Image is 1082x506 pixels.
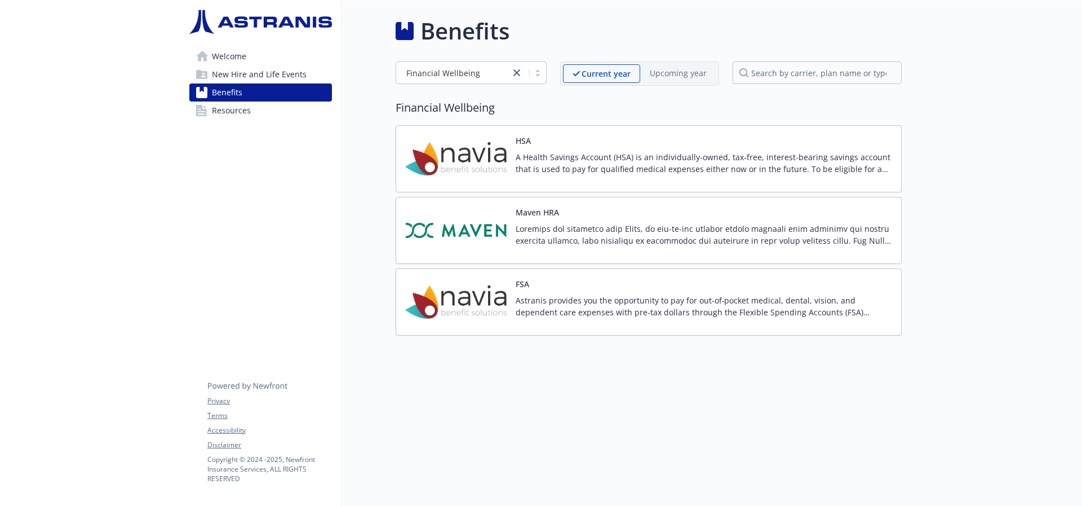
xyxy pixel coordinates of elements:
a: Privacy [207,396,331,406]
span: Welcome [212,47,246,65]
span: New Hire and Life Events [212,65,307,83]
p: Astranis provides you the opportunity to pay for out‐of‐pocket medical, dental, vision, and depen... [516,294,892,318]
button: HSA [516,135,531,147]
p: Copyright © 2024 - 2025 , Newfront Insurance Services, ALL RIGHTS RESERVED [207,455,331,483]
a: Resources [189,102,332,120]
img: Navia Benefit Solutions carrier logo [405,278,507,326]
p: Upcoming year [650,67,707,79]
a: Disclaimer [207,440,331,450]
span: Upcoming year [640,64,716,83]
h1: Benefits [420,14,509,48]
a: close [510,66,524,80]
p: A Health Savings Account (HSA) is an individually-owned, tax-free, interest-bearing savings accou... [516,151,892,175]
span: Financial Wellbeing [406,67,480,79]
a: Terms [207,411,331,421]
img: Maven carrier logo [405,206,507,254]
p: Current year [582,68,631,80]
h2: Financial Wellbeing [396,99,902,116]
span: Resources [212,102,251,120]
a: Welcome [189,47,332,65]
a: New Hire and Life Events [189,65,332,83]
p: Loremips dol sitametco adip Elits, do eiu-te-inc utlabor etdolo magnaali enim adminimv qui nostru... [516,223,892,247]
span: Benefits [212,83,242,102]
img: Navia Benefit Solutions carrier logo [405,135,507,183]
a: Benefits [189,83,332,102]
button: Maven HRA [516,206,559,218]
button: FSA [516,278,529,290]
input: search by carrier, plan name or type [733,61,902,84]
span: Financial Wellbeing [402,67,504,79]
a: Accessibility [207,425,331,435]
